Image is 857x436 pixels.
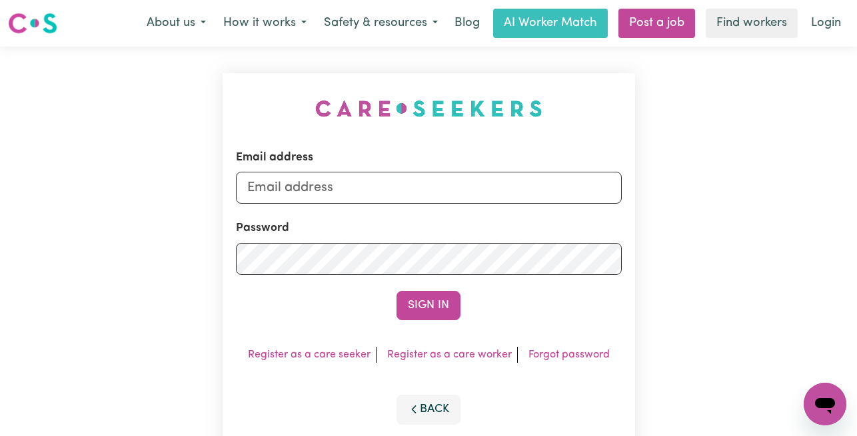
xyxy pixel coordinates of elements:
[236,149,313,166] label: Email address
[248,349,371,360] a: Register as a care seeker
[236,172,622,204] input: Email address
[315,9,446,37] button: Safety & resources
[804,383,846,425] iframe: Button to launch messaging window
[387,349,512,360] a: Register as a care worker
[803,9,849,38] a: Login
[397,395,460,424] button: Back
[493,9,608,38] a: AI Worker Match
[706,9,798,38] a: Find workers
[236,220,289,237] label: Password
[528,349,610,360] a: Forgot password
[618,9,695,38] a: Post a job
[215,9,315,37] button: How it works
[8,8,57,39] a: Careseekers logo
[446,9,488,38] a: Blog
[8,11,57,35] img: Careseekers logo
[138,9,215,37] button: About us
[397,291,460,320] button: Sign In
